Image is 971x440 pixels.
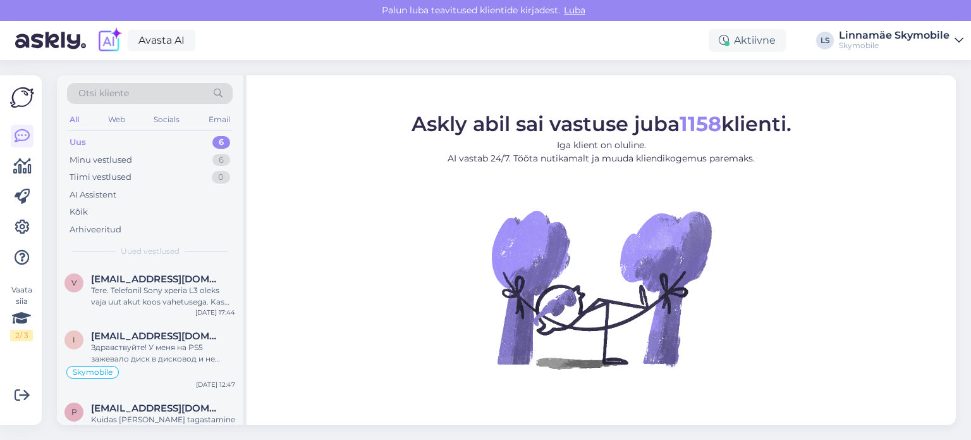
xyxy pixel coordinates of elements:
a: Linnamäe SkymobileSkymobile [839,30,963,51]
div: Uus [70,136,86,149]
span: Valkjanek@gmail.com [91,273,223,285]
div: AI Assistent [70,189,116,201]
div: 6 [212,136,230,149]
img: Askly Logo [10,85,34,110]
img: explore-ai [96,27,123,54]
span: Askly abil sai vastuse juba klienti. [412,111,791,135]
div: Kõik [70,206,88,218]
div: [DATE] 12:47 [196,380,235,389]
span: Luba [560,4,589,16]
div: Kuidas [PERSON_NAME] tagastamine kui ei ole tootega [PERSON_NAME] [91,414,235,437]
div: Socials [151,111,182,128]
div: All [67,111,82,128]
a: Avasta AI [128,30,195,51]
div: Email [206,111,233,128]
div: Minu vestlused [70,154,132,167]
span: Otsi kliente [78,87,129,100]
div: Здравствуйте! У меня на PS5 зажевало диск в дисковод и не отдает, при попытке включения очень гро... [91,342,235,365]
div: 2 / 3 [10,330,33,341]
b: 1158 [680,111,721,135]
span: Skymobile [73,368,113,376]
span: igor.korshakov01@gmail.com [91,330,223,342]
span: V [71,278,76,287]
div: Web [106,111,128,128]
img: No Chat active [487,175,715,403]
div: Tiimi vestlused [70,171,131,184]
div: Aktiivne [709,29,786,52]
span: p [71,407,77,417]
div: [DATE] 17:44 [195,308,235,317]
div: Skymobile [839,41,950,51]
div: Vaata siia [10,284,33,341]
p: Iga klient on oluline. AI vastab 24/7. Tööta nutikamalt ja muuda kliendikogemus paremaks. [412,138,791,165]
div: 0 [212,171,230,184]
span: posting-parkas.32@icloud.com [91,403,223,414]
div: 6 [212,154,230,167]
div: Linnamäe Skymobile [839,30,950,41]
span: i [73,335,75,344]
span: Uued vestlused [121,246,180,257]
div: LS [816,32,834,49]
div: Arhiveeritud [70,223,121,236]
div: Tere. Telefonil Sony xperia L3 oleks vaja uut akut koos vahetusega. Kas oleks võimalik ja mis ole... [91,285,235,308]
